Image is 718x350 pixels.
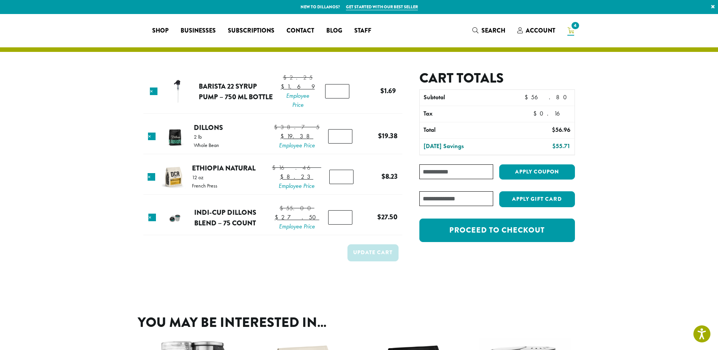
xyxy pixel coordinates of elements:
h2: You may be interested in… [138,314,581,331]
span: Employee Price [275,222,319,231]
bdi: 27.50 [377,212,397,222]
span: 4 [570,20,580,31]
bdi: 38.75 [274,123,319,131]
bdi: 27.50 [275,213,319,221]
th: Total [420,122,512,138]
span: Businesses [181,26,216,36]
span: $ [552,126,555,134]
a: Staff [348,25,377,37]
span: $ [525,93,531,101]
span: Staff [354,26,371,36]
span: $ [382,171,385,181]
a: Barista 22 Syrup Pump – 750 ml bottle [199,81,273,102]
span: $ [280,173,287,181]
bdi: 16.46 [272,164,321,172]
a: Indi-Cup Dillons Blend – 75 count [194,207,256,228]
p: Whole Bean [194,142,219,148]
a: Remove this item [148,133,156,140]
span: Contact [287,26,314,36]
span: $ [275,213,281,221]
span: Shop [152,26,168,36]
span: $ [281,83,287,91]
span: Blog [326,26,342,36]
h2: Cart totals [419,70,575,86]
a: Get started with our best seller [346,4,418,10]
span: $ [274,123,280,131]
p: 2 lb [194,134,219,139]
a: Remove this item [148,173,155,181]
span: $ [280,204,286,212]
span: Employee Price [281,91,315,109]
span: Employee Price [272,181,321,191]
bdi: 1.69 [380,86,396,96]
button: Apply coupon [499,164,575,180]
span: $ [380,86,384,96]
button: Apply Gift Card [499,191,575,207]
span: $ [552,142,556,150]
a: Dillons [194,122,223,133]
a: Ethiopia Natural [192,163,255,173]
span: $ [280,132,287,140]
span: $ [378,131,382,141]
span: Search [481,26,505,35]
bdi: 8.23 [280,173,313,181]
a: Remove this item [148,214,156,221]
a: Shop [146,25,174,37]
bdi: 19.38 [280,132,313,140]
bdi: 55.00 [280,204,315,212]
span: Subscriptions [228,26,274,36]
p: 12 oz [192,175,217,180]
bdi: 56.96 [552,126,570,134]
bdi: 8.23 [382,171,398,181]
bdi: 0.16 [533,109,571,117]
span: $ [283,73,290,81]
span: $ [377,212,381,222]
th: [DATE] Savings [420,139,512,155]
bdi: 55.71 [552,142,570,150]
a: Search [466,24,511,37]
p: French Press [192,183,217,188]
bdi: 2.25 [283,73,313,81]
input: Product quantity [328,129,352,144]
input: Product quantity [329,170,354,184]
input: Product quantity [328,210,352,225]
th: Subtotal [420,90,512,106]
bdi: 56.80 [525,93,570,101]
img: Ethiopia Natural [161,165,186,189]
img: Dillons [162,124,187,149]
a: Remove this item [150,87,157,95]
input: Product quantity [325,84,349,98]
button: Update cart [347,244,399,261]
span: Employee Price [274,141,319,150]
bdi: 19.38 [378,131,397,141]
img: Indi-Cup Dillons Blend - 75 count [163,205,187,230]
span: $ [272,164,279,172]
bdi: 1.69 [281,83,315,91]
span: Account [526,26,555,35]
th: Tax [420,106,529,122]
img: Barista 22 Syrup Pump - 750 ml bottle [166,79,190,104]
a: Proceed to checkout [419,219,575,242]
span: $ [533,109,540,117]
